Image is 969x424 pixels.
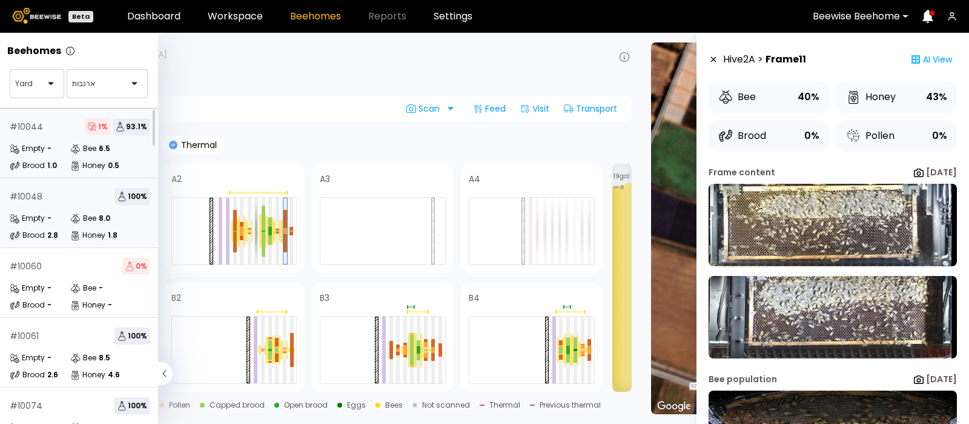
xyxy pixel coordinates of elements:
img: 20250903_125909-a-1342.32-back-10044-ACHNHCHH.jpg [709,276,957,358]
img: 20250903_125908-a-1342.32-front-10044-ACHNHCHH.jpg [709,184,957,266]
div: 2.8 [47,232,58,239]
div: 0% [804,127,819,144]
div: 43% [926,89,947,106]
h4: B3 [320,294,329,302]
div: 40% [798,89,819,106]
div: Bee [70,212,96,224]
div: 1.0 [47,162,57,169]
div: Transport [559,99,622,118]
div: Bee [70,143,96,155]
a: Settings [434,12,472,21]
h4: B2 [171,294,181,302]
a: Dashboard [127,12,180,21]
div: - [47,354,51,362]
div: Pollen [846,129,895,143]
div: 0.5 [108,162,119,169]
h4: A4 [469,175,480,183]
b: [DATE] [926,373,957,385]
span: 100 % [114,397,150,414]
div: Honey [70,299,105,311]
div: Hive 2 A > [723,47,806,72]
img: Google [654,399,694,414]
div: Empty [10,212,45,224]
div: # 10074 [10,402,42,410]
img: Beewise logo [12,8,61,24]
div: - [108,301,112,309]
div: Open brood [284,402,328,409]
span: 0 % [122,258,150,275]
a: Workspace [208,12,263,21]
div: 2.6 [47,371,58,379]
div: Bee [718,90,756,104]
div: Capped brood [210,402,265,409]
div: Empty [10,352,45,364]
b: [DATE] [926,166,957,178]
a: Open this area in Google Maps (opens a new window) [654,399,694,414]
span: Reports [368,12,406,21]
h4: B4 [469,294,480,302]
div: Honey [70,229,105,241]
div: # 10044 [10,123,43,131]
div: Eggs [347,402,366,409]
div: Honey [846,90,896,104]
div: - [47,284,51,292]
div: Pollen [169,402,190,409]
div: Honey [70,160,105,172]
a: Beehomes [290,12,341,21]
div: Beta [68,11,93,22]
div: Bee population [709,373,777,386]
h4: A3 [320,175,330,183]
span: Scan [406,104,444,113]
div: Empty [10,282,45,294]
span: 100 % [114,328,150,345]
div: Frame content [709,166,775,179]
div: Visit [515,99,554,118]
div: Brood [10,160,45,172]
div: Brood [718,129,766,143]
div: - [47,215,51,222]
div: Brood [10,299,45,311]
div: - [47,301,51,309]
span: 1 % [85,118,110,135]
div: - [47,145,51,152]
div: 8.0 [99,215,110,222]
span: 93.1 % [113,118,150,135]
div: 4.6 [108,371,120,379]
div: 0% [932,127,947,144]
p: Thermal [177,141,217,149]
strong: Frame 11 [766,52,806,67]
div: # 10061 [10,332,39,340]
div: Brood [10,369,45,381]
div: - [99,284,103,292]
div: # 10060 [10,262,42,271]
div: Brood [10,229,45,241]
div: 1.8 [108,232,117,239]
div: Feed [468,99,511,118]
div: Honey [70,369,105,381]
div: Not scanned [422,402,470,409]
div: Bee [70,282,96,294]
div: 8.5 [99,354,110,362]
span: 100 % [114,188,150,205]
h4: A2 [171,175,182,183]
div: 6.5 [99,145,110,152]
div: Previous thermal [540,402,601,409]
div: AI View [906,47,957,72]
p: Beehomes [7,46,61,56]
span: 19 gal [613,173,630,180]
div: Bees [385,402,403,409]
div: Empty [10,143,45,155]
div: Thermal [489,402,520,409]
div: Bee [70,352,96,364]
div: # 10048 [10,192,42,201]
